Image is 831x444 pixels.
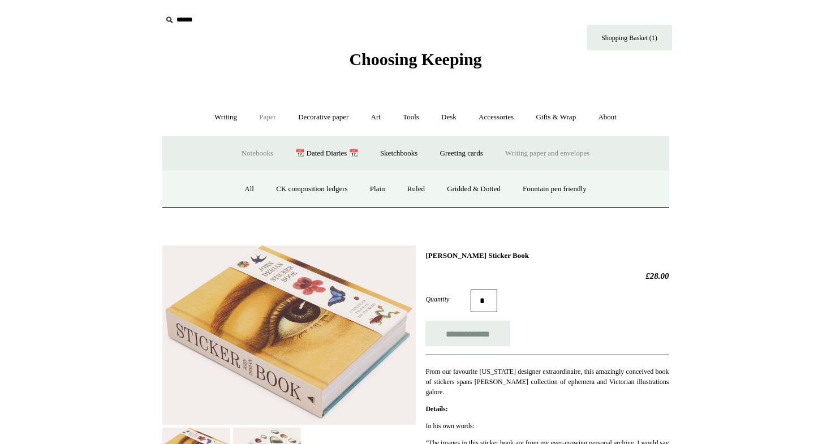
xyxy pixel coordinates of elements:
a: Desk [431,102,467,132]
span: Choosing Keeping [349,50,481,68]
a: Accessories [468,102,524,132]
a: Paper [249,102,286,132]
p: In his own words: [425,421,669,431]
a: About [588,102,627,132]
a: CK composition ledgers [266,174,358,204]
a: All [234,174,264,204]
a: Choosing Keeping [349,59,481,67]
a: Plain [360,174,395,204]
a: Fountain pen friendly [513,174,597,204]
h1: [PERSON_NAME] Sticker Book [425,251,669,260]
a: Greeting cards [430,139,493,169]
a: Art [361,102,391,132]
a: Gifts & Wrap [526,102,586,132]
a: Notebooks [231,139,283,169]
a: 📆 Dated Diaries 📆 [285,139,368,169]
img: John Derian Sticker Book [162,245,416,425]
a: Sketchbooks [370,139,428,169]
a: Shopping Basket (1) [587,25,672,50]
strong: Details: [425,405,447,413]
span: From our favourite [US_STATE] designer extraordinaire, this amazingly conceived book of stickers ... [425,368,669,396]
a: Gridded & Dotted [437,174,511,204]
a: Writing paper and envelopes [495,139,600,169]
a: Ruled [397,174,435,204]
a: Decorative paper [288,102,359,132]
h2: £28.00 [425,271,669,281]
a: Writing [204,102,247,132]
a: Tools [393,102,429,132]
label: Quantity [425,294,471,304]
